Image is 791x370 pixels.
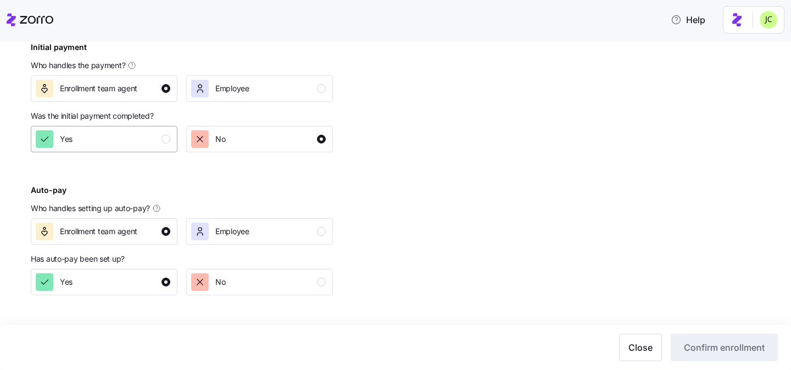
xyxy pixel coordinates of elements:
span: Who handles the payment? [31,60,125,71]
span: Confirm enrollment [684,341,765,354]
span: Yes [60,134,73,145]
div: Initial payment [31,41,87,58]
span: Enrollment team agent [60,83,137,94]
span: Enrollment team agent [60,226,137,237]
span: Has auto-pay been set up? [31,253,125,264]
span: No [215,277,225,288]
span: Was the initial payment completed? [31,111,153,122]
span: Yes [60,277,73,288]
button: Close [619,334,662,361]
span: Who handles setting up auto-pay? [31,203,150,214]
span: Close [628,341,653,354]
span: Employee [215,226,249,237]
span: Employee [215,83,249,94]
span: No [215,134,225,145]
img: 0d5040ea9766abea509702906ec44285 [760,11,777,29]
span: Help [671,13,705,26]
button: Confirm enrollment [671,334,778,361]
button: Help [662,9,714,31]
div: Auto-pay [31,184,66,201]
